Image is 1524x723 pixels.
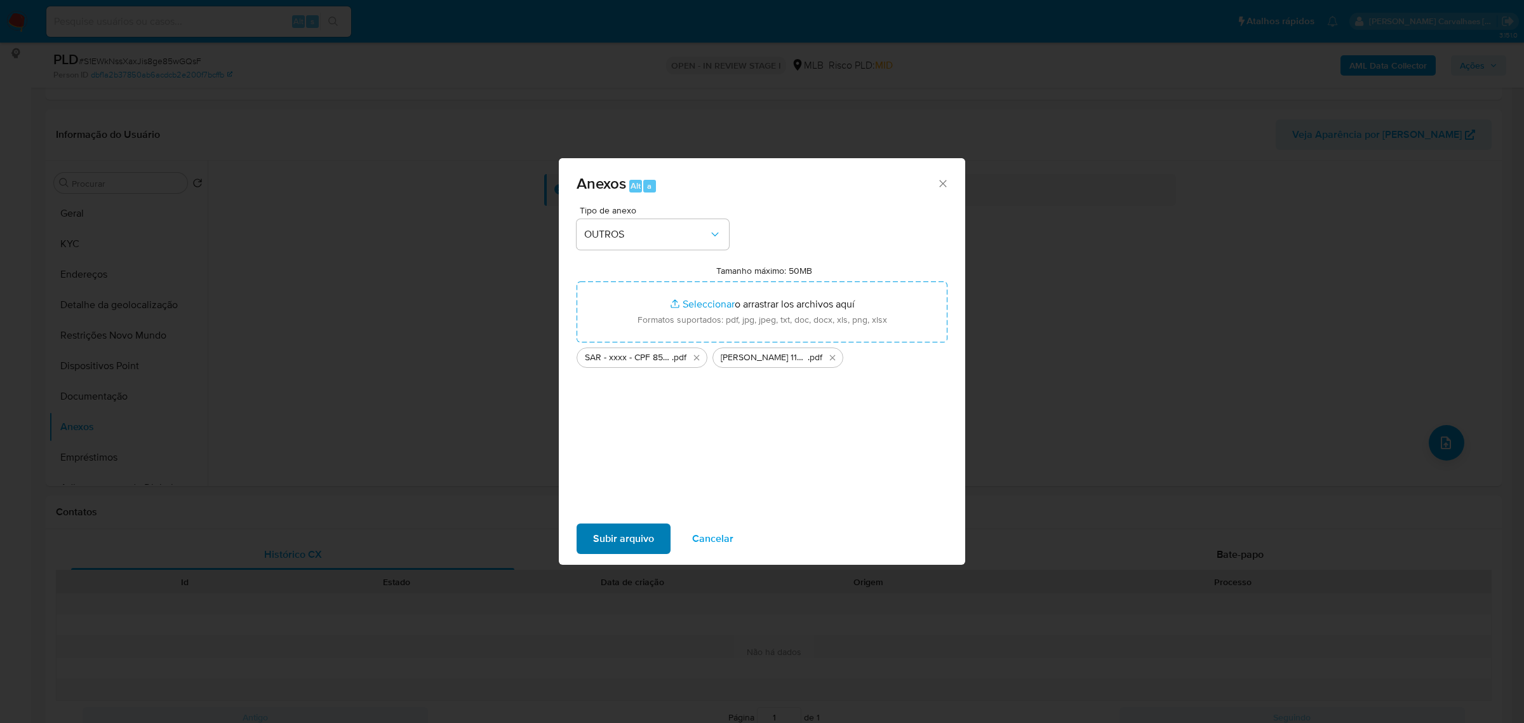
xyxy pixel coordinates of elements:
span: [PERSON_NAME] 119691202_2025_08_11_16_57_22 - Tabla dinámica 1 [721,351,808,364]
span: .pdf [672,351,686,364]
label: Tamanho máximo: 50MB [716,265,812,276]
button: Eliminar Mulan Aumir Rogerio Ranpani 119691202_2025_08_11_16_57_22 - Tabla dinámica 1.pdf [825,350,840,365]
button: Cerrar [937,177,948,189]
span: .pdf [808,351,822,364]
span: a [647,180,652,192]
span: SAR - xxxx - CPF 85477389915 - [PERSON_NAME] [585,351,672,364]
button: Subir arquivo [577,524,671,554]
span: Tipo de anexo [580,206,732,215]
ul: Archivos seleccionados [577,342,947,368]
span: Cancelar [692,525,733,553]
span: Anexos [577,172,626,194]
span: OUTROS [584,228,709,241]
span: Subir arquivo [593,525,654,553]
span: Alt [631,180,641,192]
button: OUTROS [577,219,729,250]
button: Cancelar [676,524,750,554]
button: Eliminar SAR - xxxx - CPF 85477389915 - AUMIR ROGERIO RANPANI.pdf [689,350,704,365]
